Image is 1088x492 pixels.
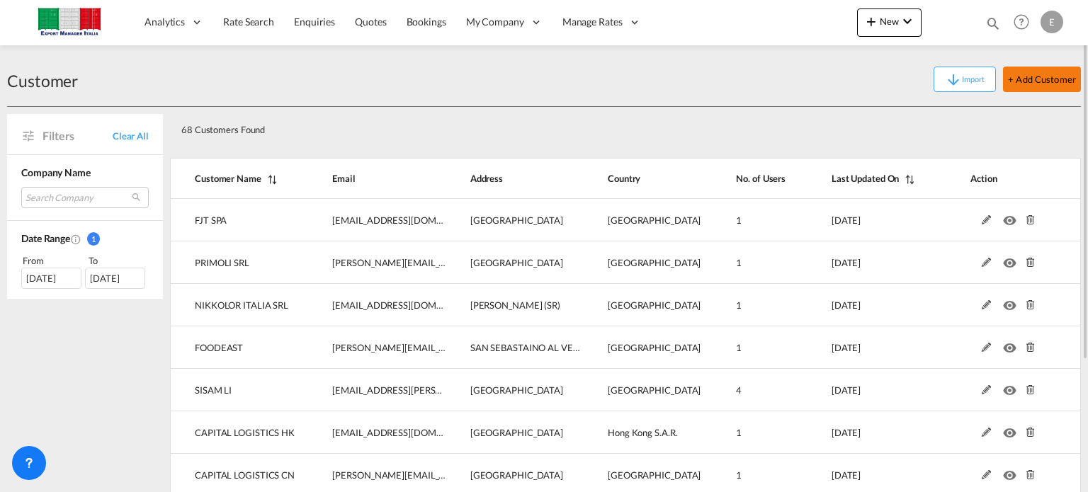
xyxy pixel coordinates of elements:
[1003,382,1021,391] md-icon: icon-eye
[87,232,100,246] span: 1
[85,268,145,289] div: [DATE]
[832,257,861,268] span: [DATE]
[562,15,623,29] span: Manage Rates
[42,128,113,144] span: Filters
[832,214,861,226] span: [DATE]
[21,6,117,38] img: 51022700b14f11efa3148557e262d94e.jpg
[170,158,308,199] th: Customer Name
[608,384,701,396] span: [GEOGRAPHIC_DATA]
[832,299,861,311] span: [DATE]
[935,158,1081,199] th: Action
[308,158,446,199] th: Email
[736,384,742,396] span: 4
[1009,10,1041,35] div: Help
[470,342,621,353] span: SAN SEBASTAINO AL VESUVIO (NA)
[21,253,84,268] div: From
[945,71,962,88] md-icon: icon-arrow-down
[195,342,243,353] span: FOODEAST
[1009,10,1033,34] span: Help
[608,299,701,311] span: [GEOGRAPHIC_DATA]
[332,469,630,481] span: [PERSON_NAME][EMAIL_ADDRESS][PERSON_NAME][DOMAIN_NAME]
[796,284,935,326] td: 2025-08-05
[1003,424,1021,434] md-icon: icon-eye
[701,411,795,454] td: 1
[736,342,742,353] span: 1
[470,469,563,481] span: [GEOGRAPHIC_DATA]
[470,257,563,268] span: [GEOGRAPHIC_DATA]
[608,469,701,481] span: [GEOGRAPHIC_DATA]
[584,199,701,241] td: Italy
[985,16,1001,37] div: icon-magnify
[170,326,308,369] td: FOODEAST
[863,16,916,27] span: New
[294,16,335,28] span: Enquiries
[195,299,288,311] span: NIKKOLOR ITALIA SRL
[608,342,701,353] span: [GEOGRAPHIC_DATA]
[985,16,1001,31] md-icon: icon-magnify
[332,427,485,438] span: [EMAIL_ADDRESS][DOMAIN_NAME]
[832,427,861,438] span: [DATE]
[584,369,701,411] td: Italy
[796,411,935,454] td: 2025-06-19
[608,427,677,438] span: Hong Kong S.A.R.
[899,13,916,30] md-icon: icon-chevron-down
[308,241,446,284] td: daniela.darco@primoli.it
[857,8,922,37] button: icon-plus 400-fgNewicon-chevron-down
[701,284,795,326] td: 1
[7,69,78,92] div: Customer
[21,166,91,178] span: Company Name
[832,342,861,353] span: [DATE]
[170,241,308,284] td: PRIMOLI SRL
[407,16,446,28] span: Bookings
[195,214,227,226] span: FJT SPA
[144,15,185,29] span: Analytics
[170,411,308,454] td: CAPITAL LOGISTICS HK
[701,199,795,241] td: 1
[796,199,935,241] td: 2025-09-17
[446,284,584,326] td: FLORIDIA (SR)
[21,253,149,289] span: From To [DATE][DATE]
[584,411,701,454] td: Hong Kong S.A.R.
[1041,11,1063,33] div: E
[223,16,274,28] span: Rate Search
[1003,339,1021,349] md-icon: icon-eye
[355,16,386,28] span: Quotes
[176,113,985,142] div: 68 Customers Found
[113,130,149,142] span: Clear All
[446,158,584,199] th: Address
[308,199,446,241] td: negric2020@yahoo.it
[308,369,446,411] td: aditya.bhoite@sisam.it
[195,384,232,396] span: SISAM LI
[1003,212,1021,222] md-icon: icon-eye
[466,15,524,29] span: My Company
[70,234,81,245] md-icon: Created On
[308,326,446,369] td: v.gargiulo@foodeast.it
[170,369,308,411] td: SISAM LI
[308,411,446,454] td: marco.papini@sisam.hk
[701,369,795,411] td: 4
[332,299,485,311] span: [EMAIL_ADDRESS][DOMAIN_NAME]
[1003,67,1081,92] button: + Add Customer
[21,268,81,289] div: [DATE]
[584,284,701,326] td: Italy
[863,13,880,30] md-icon: icon-plus 400-fg
[308,284,446,326] td: nikkoloritalia@gmail.com
[446,199,584,241] td: LIVORNO
[736,299,742,311] span: 1
[736,214,742,226] span: 1
[1003,254,1021,264] md-icon: icon-eye
[584,158,701,199] th: Country
[934,67,996,92] button: icon-arrow-downImport
[470,427,563,438] span: [GEOGRAPHIC_DATA]
[170,199,308,241] td: FJT SPA
[195,427,295,438] span: CAPITAL LOGISTICS HK
[796,326,935,369] td: 2025-08-04
[446,369,584,411] td: LIVORNO
[332,214,485,226] span: [EMAIL_ADDRESS][DOMAIN_NAME]
[21,232,70,244] span: Date Range
[1003,467,1021,476] md-icon: icon-eye
[470,384,563,396] span: [GEOGRAPHIC_DATA]
[446,411,584,454] td: HONG KONG
[796,158,935,199] th: Last Updated On
[584,241,701,284] td: Italy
